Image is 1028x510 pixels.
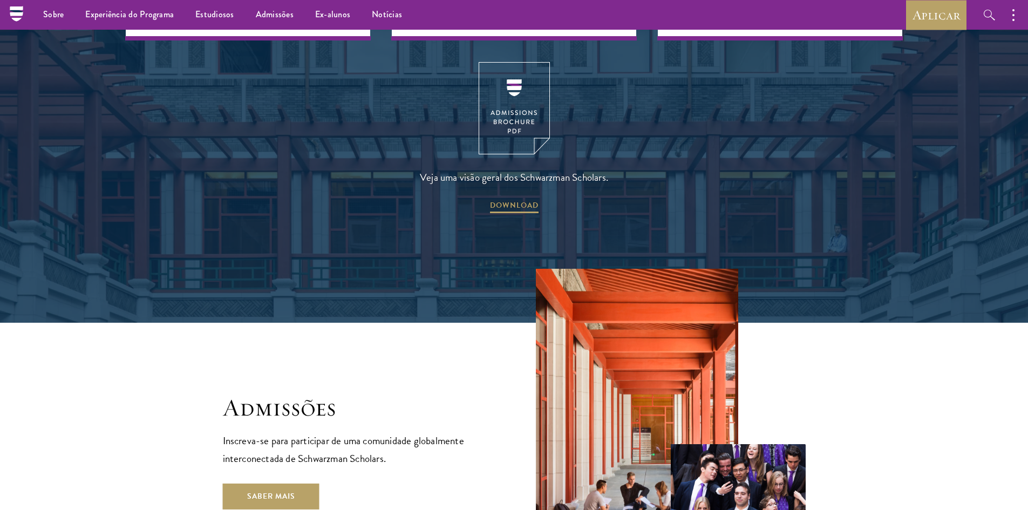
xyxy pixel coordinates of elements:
[913,6,960,23] font: Aplicar
[420,169,608,185] font: Veja uma visão geral dos Schwarzman Scholars.
[315,8,350,21] font: Ex-alunos
[195,8,234,21] font: Estudiosos
[490,199,539,210] font: DOWNLOAD
[247,491,295,502] font: Saber mais
[372,8,402,21] font: Notícias
[420,62,608,215] a: Veja uma visão geral dos Schwarzman Scholars. DOWNLOAD
[43,8,64,21] font: Sobre
[223,433,464,466] font: Inscreva-se para participar de uma comunidade globalmente interconectada de Schwarzman Scholars.
[85,8,174,21] font: Experiência do Programa
[223,392,336,423] font: Admissões
[223,484,319,509] a: Saber mais
[256,8,294,21] font: Admissões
